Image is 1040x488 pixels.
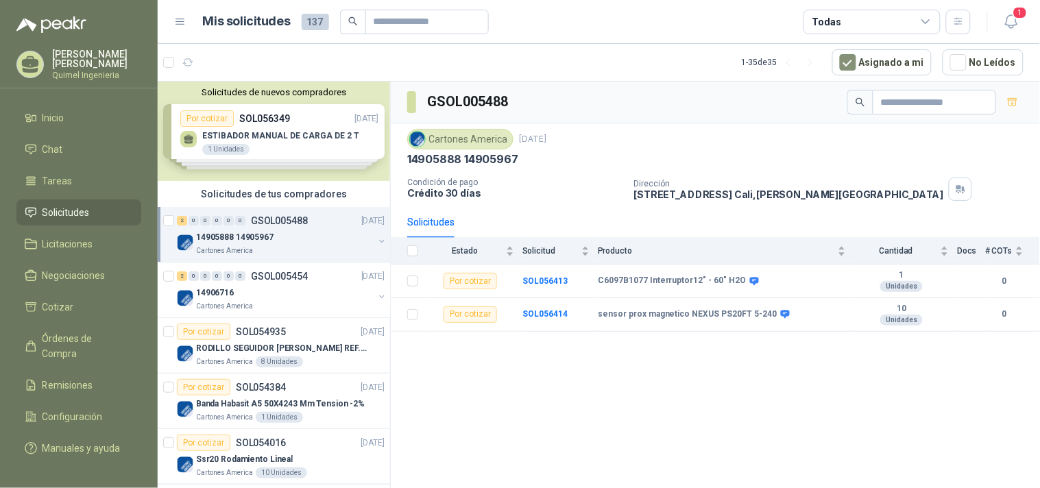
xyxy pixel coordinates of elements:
[522,246,579,256] span: Solicitud
[522,309,568,319] a: SOL056414
[177,216,187,225] div: 2
[158,82,390,181] div: Solicitudes de nuevos compradoresPor cotizarSOL056349[DATE] ESTIBADOR MANUAL DE CARGA DE 2 T1 Uni...
[177,234,193,251] img: Company Logo
[407,215,455,230] div: Solicitudes
[427,91,510,112] h3: GSOL005488
[212,271,222,281] div: 0
[177,324,230,340] div: Por cotizar
[361,270,385,283] p: [DATE]
[177,290,193,306] img: Company Logo
[212,216,222,225] div: 0
[200,271,210,281] div: 0
[256,356,303,367] div: 8 Unidades
[158,374,390,429] a: Por cotizarSOL054384[DATE] Company LogoBanda Habasit A5 50X4243 Mm Tension -2%Cartones America1 U...
[196,467,253,478] p: Cartones America
[177,401,193,417] img: Company Logo
[957,238,985,265] th: Docs
[203,12,291,32] h1: Mis solicitudes
[223,271,234,281] div: 0
[16,105,141,131] a: Inicio
[985,275,1024,288] b: 0
[16,435,141,461] a: Manuales y ayuda
[302,14,329,30] span: 137
[251,271,308,281] p: GSOL005454
[43,236,93,252] span: Licitaciones
[634,188,944,200] p: [STREET_ADDRESS] Cali , [PERSON_NAME][GEOGRAPHIC_DATA]
[598,309,777,320] b: sensor prox magnetico NEXUS PS20FT 5-240
[16,168,141,194] a: Tareas
[854,304,949,315] b: 10
[43,409,103,424] span: Configuración
[236,327,286,337] p: SOL054935
[43,268,106,283] span: Negociaciones
[235,216,245,225] div: 0
[43,142,63,157] span: Chat
[854,246,938,256] span: Cantidad
[189,271,199,281] div: 0
[361,215,385,228] p: [DATE]
[522,276,568,286] b: SOL056413
[880,315,923,326] div: Unidades
[177,435,230,451] div: Por cotizar
[196,231,274,244] p: 14905888 14905967
[407,152,518,167] p: 14905888 14905967
[407,129,513,149] div: Cartones America
[52,71,141,80] p: Quimel Ingenieria
[177,345,193,362] img: Company Logo
[196,356,253,367] p: Cartones America
[43,378,93,393] span: Remisiones
[410,132,425,147] img: Company Logo
[880,281,923,292] div: Unidades
[348,16,358,26] span: search
[426,238,522,265] th: Estado
[16,404,141,430] a: Configuración
[196,342,367,355] p: RODILLO SEGUIDOR [PERSON_NAME] REF. NATV-17-PPA [PERSON_NAME]
[158,181,390,207] div: Solicitudes de tus compradores
[943,49,1024,75] button: No Leídos
[742,51,821,73] div: 1 - 35 de 35
[985,246,1013,256] span: # COTs
[189,216,199,225] div: 0
[52,49,141,69] p: [PERSON_NAME] [PERSON_NAME]
[256,467,307,478] div: 10 Unidades
[16,136,141,162] a: Chat
[16,326,141,367] a: Órdenes de Compra
[177,212,387,256] a: 2 0 0 0 0 0 GSOL005488[DATE] Company Logo14905888 14905967Cartones America
[634,179,944,188] p: Dirección
[196,412,253,423] p: Cartones America
[196,286,234,300] p: 14906716
[223,216,234,225] div: 0
[407,178,623,187] p: Condición de pago
[177,379,230,395] div: Por cotizar
[177,268,387,312] a: 2 0 0 0 0 0 GSOL005454[DATE] Company Logo14906716Cartones America
[43,300,74,315] span: Cotizar
[361,381,385,394] p: [DATE]
[407,187,623,199] p: Crédito 30 días
[598,276,747,286] b: C6097B1077 Interruptor12" - 60" H2O
[43,331,128,361] span: Órdenes de Compra
[854,238,957,265] th: Cantidad
[158,318,390,374] a: Por cotizarSOL054935[DATE] Company LogoRODILLO SEGUIDOR [PERSON_NAME] REF. NATV-17-PPA [PERSON_NA...
[812,14,841,29] div: Todas
[16,16,86,33] img: Logo peakr
[16,372,141,398] a: Remisiones
[444,306,497,323] div: Por cotizar
[999,10,1024,34] button: 1
[196,301,253,312] p: Cartones America
[522,238,598,265] th: Solicitud
[16,263,141,289] a: Negociaciones
[426,246,503,256] span: Estado
[256,412,303,423] div: 1 Unidades
[236,438,286,448] p: SOL054016
[856,97,865,107] span: search
[16,231,141,257] a: Licitaciones
[519,133,546,146] p: [DATE]
[43,173,73,188] span: Tareas
[236,382,286,392] p: SOL054384
[251,216,308,225] p: GSOL005488
[177,271,187,281] div: 2
[158,429,390,485] a: Por cotizarSOL054016[DATE] Company LogoSsr20 Rodamiento LinealCartones America10 Unidades
[196,453,293,466] p: Ssr20 Rodamiento Lineal
[854,270,949,281] b: 1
